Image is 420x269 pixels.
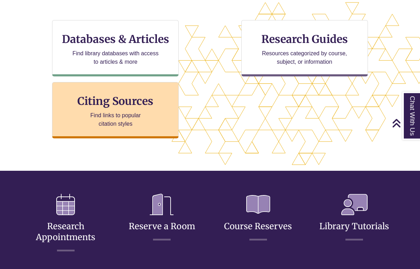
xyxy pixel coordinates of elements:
a: Library Tutorials [319,204,389,232]
p: Find links to popular citation styles [81,112,150,129]
h3: Research Guides [247,33,362,46]
a: Research Appointments [36,204,95,243]
a: Citing Sources Find links to popular citation styles [52,82,179,139]
a: Back to Top [392,118,418,128]
a: Reserve a Room [129,204,195,232]
a: Course Reserves [224,204,292,232]
a: Research Guides Resources categorized by course, subject, or information [241,20,368,77]
a: Databases & Articles Find library databases with access to articles & more [52,20,179,77]
p: Resources categorized by course, subject, or information [259,50,350,67]
p: Find library databases with access to articles & more [70,50,161,67]
h3: Databases & Articles [58,33,173,46]
h3: Citing Sources [73,95,159,108]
